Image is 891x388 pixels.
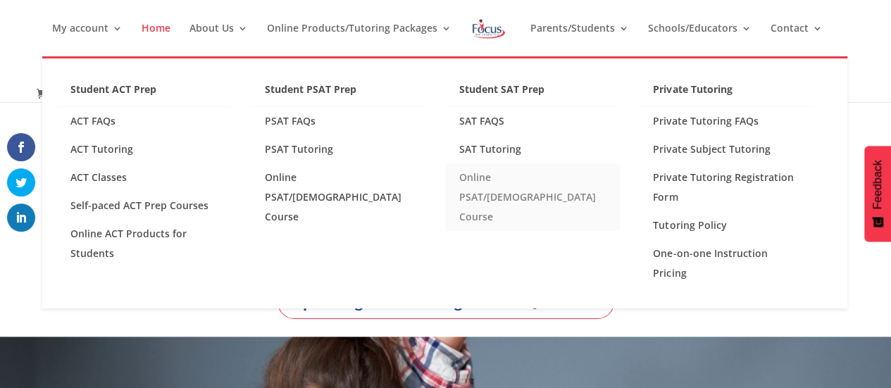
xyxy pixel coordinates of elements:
img: Focus on Learning [471,16,507,42]
a: Parents/Students [530,23,628,56]
a: Student SAT Prep [445,80,620,107]
a: Private Subject Tutoring [639,135,814,163]
a: PSAT FAQs [251,107,425,135]
button: Feedback - Show survey [864,146,891,242]
a: My account [52,23,123,56]
a: Schools/Educators [647,23,751,56]
a: Tutoring Policy [639,211,814,239]
a: Online PSAT/[DEMOGRAPHIC_DATA] Course [251,163,425,231]
a: Online Products/Tutoring Packages [267,23,451,56]
a: Online ACT Products for Students [56,220,231,268]
a: Private Tutoring FAQs [639,107,814,135]
a: Contact [770,23,822,56]
a: Private Tutoring Registration Form [639,163,814,211]
a: One-on-one Instruction Pricing [639,239,814,287]
a: PSAT Tutoring [251,135,425,163]
a: Student ACT Prep [56,80,231,107]
a: ACT Tutoring [56,135,231,163]
a: ACT FAQs [56,107,231,135]
a: Online PSAT/[DEMOGRAPHIC_DATA] Course [445,163,620,231]
a: ACT Classes [56,163,231,192]
a: Private Tutoring [639,80,814,107]
a: Self-paced ACT Prep Courses [56,192,231,220]
span: Feedback [871,160,884,209]
a: SAT FAQS [445,107,620,135]
a: Student PSAT Prep [251,80,425,107]
a: SAT Tutoring [445,135,620,163]
a: Home [142,23,170,56]
a: About Us [189,23,248,56]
